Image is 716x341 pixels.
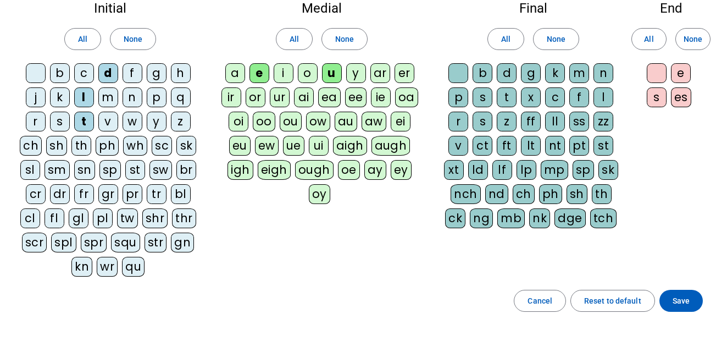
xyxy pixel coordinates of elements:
span: None [547,32,565,46]
div: gr [98,184,118,204]
div: ss [569,112,589,131]
div: l [74,87,94,107]
div: oe [338,160,360,180]
div: lf [492,160,512,180]
div: r [26,112,46,131]
button: None [321,28,368,50]
div: ey [391,160,412,180]
div: ea [318,87,341,107]
button: None [110,28,156,50]
div: ough [295,160,334,180]
div: gn [171,233,194,252]
div: e [671,63,691,83]
div: sl [20,160,40,180]
div: or [246,87,265,107]
div: cr [26,184,46,204]
div: sh [567,184,587,204]
button: Save [659,290,703,312]
h2: Medial [220,2,423,15]
div: y [346,63,366,83]
div: sh [46,136,67,156]
div: es [671,87,691,107]
div: igh [227,160,253,180]
div: squ [111,233,140,252]
div: dr [50,184,70,204]
div: bl [171,184,191,204]
div: oi [229,112,248,131]
div: spr [81,233,107,252]
div: c [545,87,565,107]
div: r [448,112,468,131]
span: None [124,32,142,46]
div: aigh [333,136,367,156]
button: Reset to default [570,290,655,312]
div: au [335,112,357,131]
button: All [631,28,667,50]
div: ar [370,63,390,83]
div: fl [45,208,64,228]
span: Cancel [528,294,552,307]
div: q [171,87,191,107]
div: kn [71,257,92,277]
div: d [98,63,118,83]
div: h [171,63,191,83]
div: m [98,87,118,107]
div: s [473,87,492,107]
div: c [74,63,94,83]
div: zz [593,112,613,131]
div: mb [497,208,525,228]
div: tch [590,208,617,228]
div: w [123,112,142,131]
button: All [276,28,313,50]
div: o [298,63,318,83]
div: u [322,63,342,83]
span: All [644,32,653,46]
div: nd [485,184,508,204]
button: All [487,28,524,50]
button: None [533,28,579,50]
div: ch [20,136,42,156]
div: p [448,87,468,107]
div: ou [280,112,302,131]
div: ft [497,136,517,156]
div: wr [97,257,118,277]
div: qu [122,257,145,277]
div: ew [255,136,279,156]
div: e [249,63,269,83]
span: None [335,32,354,46]
div: oo [253,112,275,131]
div: ay [364,160,386,180]
div: thr [172,208,196,228]
div: st [593,136,613,156]
div: ck [445,208,465,228]
div: i [274,63,293,83]
div: f [123,63,142,83]
div: xt [444,160,464,180]
div: ng [470,208,493,228]
div: n [593,63,613,83]
div: nt [545,136,565,156]
div: pr [123,184,142,204]
div: tr [147,184,166,204]
div: th [71,136,91,156]
div: nk [529,208,550,228]
div: ur [270,87,290,107]
button: None [675,28,711,50]
span: None [684,32,702,46]
div: lp [517,160,536,180]
div: b [473,63,492,83]
div: ow [306,112,330,131]
div: v [98,112,118,131]
span: All [501,32,510,46]
div: augh [371,136,410,156]
div: sk [176,136,196,156]
div: sw [149,160,172,180]
div: s [473,112,492,131]
div: s [647,87,667,107]
div: ct [473,136,492,156]
div: tw [117,208,138,228]
div: d [497,63,517,83]
h2: Initial [18,2,203,15]
div: x [521,87,541,107]
div: eu [229,136,251,156]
